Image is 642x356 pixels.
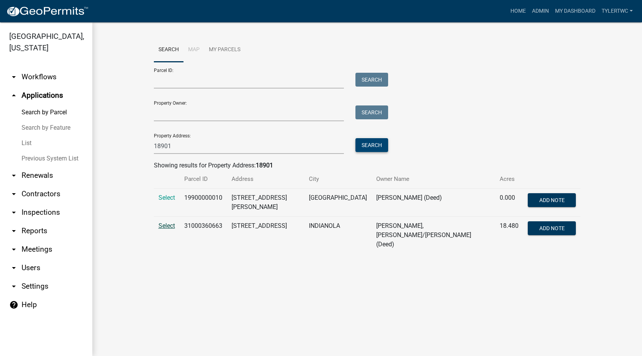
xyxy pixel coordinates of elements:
[154,38,183,62] a: Search
[204,38,245,62] a: My Parcels
[599,4,636,18] a: TylerTWC
[9,263,18,272] i: arrow_drop_down
[552,4,599,18] a: My Dashboard
[180,189,227,217] td: 19900000010
[539,197,565,203] span: Add Note
[528,221,576,235] button: Add Note
[227,189,305,217] td: [STREET_ADDRESS][PERSON_NAME]
[227,217,305,254] td: [STREET_ADDRESS]
[9,171,18,180] i: arrow_drop_down
[372,217,495,254] td: [PERSON_NAME], [PERSON_NAME]/[PERSON_NAME] (Deed)
[539,225,565,231] span: Add Note
[9,300,18,309] i: help
[495,189,523,217] td: 0.000
[9,208,18,217] i: arrow_drop_down
[227,170,305,188] th: Address
[372,189,495,217] td: [PERSON_NAME] (Deed)
[355,138,388,152] button: Search
[495,170,523,188] th: Acres
[355,73,388,87] button: Search
[158,194,175,201] a: Select
[9,245,18,254] i: arrow_drop_down
[180,170,227,188] th: Parcel ID
[9,91,18,100] i: arrow_drop_up
[9,72,18,82] i: arrow_drop_down
[154,161,581,170] div: Showing results for Property Address:
[355,105,388,119] button: Search
[495,217,523,254] td: 18.480
[304,217,372,254] td: INDIANOLA
[507,4,529,18] a: Home
[180,217,227,254] td: 31000360663
[256,162,273,169] strong: 18901
[372,170,495,188] th: Owner Name
[9,189,18,199] i: arrow_drop_down
[158,222,175,229] a: Select
[528,193,576,207] button: Add Note
[304,189,372,217] td: [GEOGRAPHIC_DATA]
[529,4,552,18] a: Admin
[9,282,18,291] i: arrow_drop_down
[9,226,18,236] i: arrow_drop_down
[304,170,372,188] th: City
